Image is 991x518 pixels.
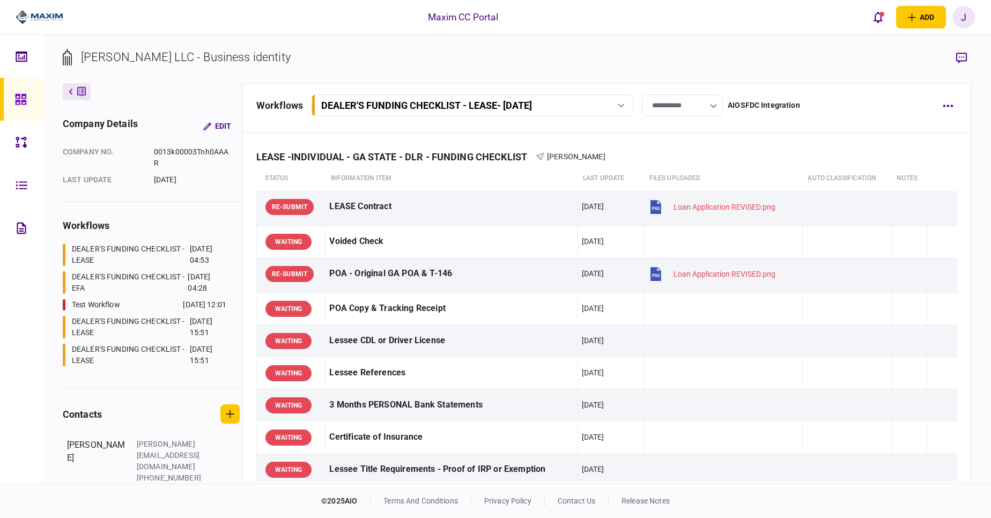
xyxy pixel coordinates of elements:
[728,100,800,111] div: AIOSFDC Integration
[190,344,226,366] div: [DATE] 15:51
[188,271,226,294] div: [DATE] 04:28
[265,462,312,478] div: WAITING
[72,344,187,366] div: DEALER'S FUNDING CHECKLIST - LEASE
[648,195,775,219] button: Loan Application REVISED.png
[484,497,531,505] a: privacy policy
[63,407,102,421] div: contacts
[582,236,604,247] div: [DATE]
[321,100,532,111] div: DEALER'S FUNDING CHECKLIST - LEASE - [DATE]
[137,439,206,472] div: [PERSON_NAME][EMAIL_ADDRESS][DOMAIN_NAME]
[265,266,314,282] div: RE-SUBMIT
[265,199,314,215] div: RE-SUBMIT
[72,271,185,294] div: DEALER'S FUNDING CHECKLIST - EFA
[63,243,226,266] a: DEALER'S FUNDING CHECKLIST - LEASE[DATE] 04:53
[582,432,604,442] div: [DATE]
[265,234,312,250] div: WAITING
[674,270,775,278] div: Loan Application REVISED.png
[63,116,138,136] div: company details
[648,262,775,286] button: Loan Application REVISED.png
[329,425,573,449] div: Certificate of Insurance
[190,316,226,338] div: [DATE] 15:51
[67,439,126,484] div: [PERSON_NAME]
[190,243,226,266] div: [DATE] 04:53
[383,497,458,505] a: terms and conditions
[265,333,312,349] div: WAITING
[582,268,604,279] div: [DATE]
[622,497,670,505] a: release notes
[582,335,604,346] div: [DATE]
[867,6,890,28] button: open notifications list
[896,6,946,28] button: open adding identity options
[81,48,291,66] div: [PERSON_NAME] LLC - Business identity
[63,316,226,338] a: DEALER'S FUNDING CHECKLIST - LEASE[DATE] 15:51
[582,399,604,410] div: [DATE]
[428,10,499,24] div: Maxim CC Portal
[256,98,303,113] div: workflows
[195,116,240,136] button: Edit
[63,271,226,294] a: DEALER'S FUNDING CHECKLIST - EFA[DATE] 04:28
[265,301,312,317] div: WAITING
[265,430,312,446] div: WAITING
[321,495,371,507] div: © 2025 AIO
[329,195,573,219] div: LEASE Contract
[72,299,120,310] div: Test Workflow
[891,166,927,191] th: notes
[329,393,573,417] div: 3 Months PERSONAL Bank Statements
[582,367,604,378] div: [DATE]
[63,174,143,186] div: last update
[547,152,605,161] span: [PERSON_NAME]
[183,299,226,310] div: [DATE] 12:01
[329,361,573,385] div: Lessee References
[329,230,573,254] div: Voided Check
[265,365,312,381] div: WAITING
[578,166,644,191] th: last update
[16,9,63,25] img: client company logo
[63,146,143,169] div: company no.
[582,464,604,475] div: [DATE]
[582,201,604,212] div: [DATE]
[329,457,573,482] div: Lessee Title Requirements - Proof of IRP or Exemption
[63,299,226,310] a: Test Workflow[DATE] 12:01
[329,329,573,353] div: Lessee CDL or Driver License
[312,94,633,116] button: DEALER'S FUNDING CHECKLIST - LEASE- [DATE]
[72,243,187,266] div: DEALER'S FUNDING CHECKLIST - LEASE
[802,166,891,191] th: auto classification
[329,262,573,286] div: POA - Original GA POA & T-146
[674,203,775,211] div: Loan Application REVISED.png
[582,303,604,314] div: [DATE]
[256,151,536,162] div: LEASE -INDIVIDUAL - GA STATE - DLR - FUNDING CHECKLIST
[137,472,206,484] div: [PHONE_NUMBER]
[265,397,312,413] div: WAITING
[329,297,573,321] div: POA Copy & Tracking Receipt
[154,146,232,169] div: 0013k00003Tnh0AAAR
[256,166,325,191] th: status
[558,497,595,505] a: contact us
[154,174,232,186] div: [DATE]
[63,344,226,366] a: DEALER'S FUNDING CHECKLIST - LEASE[DATE] 15:51
[326,166,578,191] th: Information item
[644,166,803,191] th: Files uploaded
[72,316,187,338] div: DEALER'S FUNDING CHECKLIST - LEASE
[63,218,240,233] div: workflows
[952,6,975,28] button: J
